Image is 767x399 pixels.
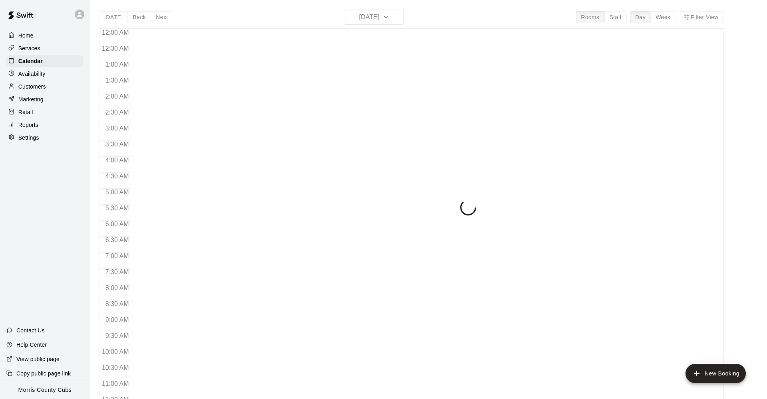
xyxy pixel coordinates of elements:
[18,70,46,78] p: Availability
[6,30,83,41] a: Home
[103,332,131,339] span: 9:30 AM
[103,205,131,211] span: 5:30 AM
[6,93,83,105] a: Marketing
[18,95,44,103] p: Marketing
[18,57,43,65] p: Calendar
[6,81,83,93] a: Customers
[6,119,83,131] a: Reports
[16,355,60,363] p: View public page
[6,55,83,67] a: Calendar
[103,253,131,259] span: 7:00 AM
[18,386,72,394] p: Morris County Cubs
[103,189,131,196] span: 5:00 AM
[100,29,131,36] span: 12:00 AM
[18,44,40,52] p: Services
[16,341,47,349] p: Help Center
[100,45,131,52] span: 12:30 AM
[103,284,131,291] span: 8:00 AM
[6,68,83,80] a: Availability
[6,106,83,118] a: Retail
[103,61,131,68] span: 1:00 AM
[16,369,71,377] p: Copy public page link
[686,364,746,383] button: add
[100,364,131,371] span: 10:30 AM
[6,132,83,144] a: Settings
[103,316,131,323] span: 9:00 AM
[18,83,46,91] p: Customers
[100,380,131,387] span: 11:00 AM
[103,269,131,275] span: 7:30 AM
[103,109,131,116] span: 2:30 AM
[103,221,131,227] span: 6:00 AM
[103,77,131,84] span: 1:30 AM
[103,141,131,148] span: 3:30 AM
[18,32,34,40] p: Home
[103,300,131,307] span: 8:30 AM
[100,348,131,355] span: 10:00 AM
[18,108,33,116] p: Retail
[103,173,131,180] span: 4:30 AM
[103,157,131,164] span: 4:00 AM
[16,326,45,334] p: Contact Us
[18,134,39,142] p: Settings
[6,42,83,54] a: Services
[103,93,131,100] span: 2:00 AM
[103,125,131,132] span: 3:00 AM
[18,121,38,129] p: Reports
[103,237,131,243] span: 6:30 AM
